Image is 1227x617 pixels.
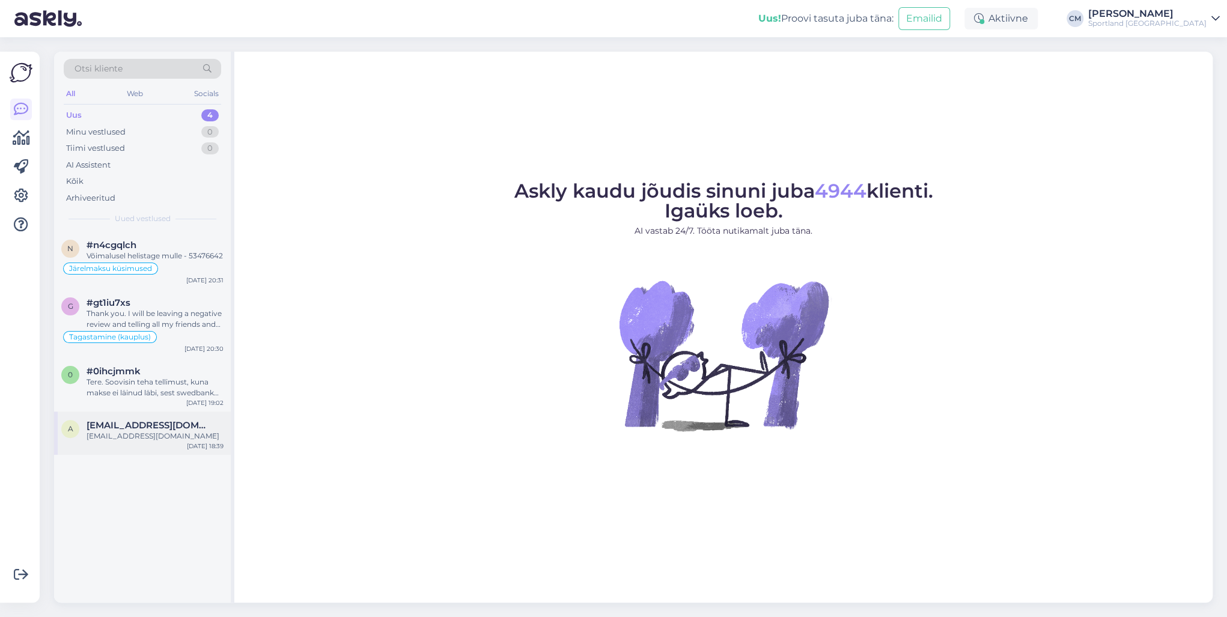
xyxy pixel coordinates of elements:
[192,86,221,102] div: Socials
[87,431,224,442] div: [EMAIL_ADDRESS][DOMAIN_NAME]
[1088,9,1207,19] div: [PERSON_NAME]
[87,251,224,261] div: Võimalusel helistage mulle - 53476642
[187,442,224,451] div: [DATE] 18:39
[201,126,219,138] div: 0
[66,126,126,138] div: Minu vestlused
[66,142,125,154] div: Tiimi vestlused
[186,276,224,285] div: [DATE] 20:31
[87,377,224,398] div: Tere. Soovisin teha tellimust, kuna makse ei läinud läbi, sest swedbank on [PERSON_NAME], siis on...
[66,175,84,187] div: Kõik
[75,62,123,75] span: Otsi kliente
[758,11,894,26] div: Proovi tasuta juba täna:
[69,333,151,341] span: Tagastamine (kauplus)
[201,142,219,154] div: 0
[67,244,73,253] span: n
[115,213,171,224] span: Uued vestlused
[514,179,933,222] span: Askly kaudu jõudis sinuni juba klienti. Igaüks loeb.
[87,308,224,330] div: Thank you. I will be leaving a negative review and telling all my friends and family about this u...
[815,179,866,202] span: 4944
[201,109,219,121] div: 4
[66,159,111,171] div: AI Assistent
[66,192,115,204] div: Arhiveeritud
[124,86,145,102] div: Web
[87,366,141,377] span: #0ihcjmmk
[68,424,73,433] span: a
[87,297,130,308] span: #gt1iu7xs
[87,420,212,431] span: alexrubioelectricline@gmail.com
[68,302,73,311] span: g
[186,398,224,407] div: [DATE] 19:02
[66,109,82,121] div: Uus
[615,247,832,463] img: No Chat active
[87,240,136,251] span: #n4cgqlch
[1088,9,1220,28] a: [PERSON_NAME]Sportland [GEOGRAPHIC_DATA]
[64,86,78,102] div: All
[514,225,933,237] p: AI vastab 24/7. Tööta nutikamalt juba täna.
[758,13,781,24] b: Uus!
[898,7,950,30] button: Emailid
[10,61,32,84] img: Askly Logo
[964,8,1038,29] div: Aktiivne
[68,370,73,379] span: 0
[69,265,152,272] span: Järelmaksu küsimused
[1088,19,1207,28] div: Sportland [GEOGRAPHIC_DATA]
[184,344,224,353] div: [DATE] 20:30
[1067,10,1083,27] div: CM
